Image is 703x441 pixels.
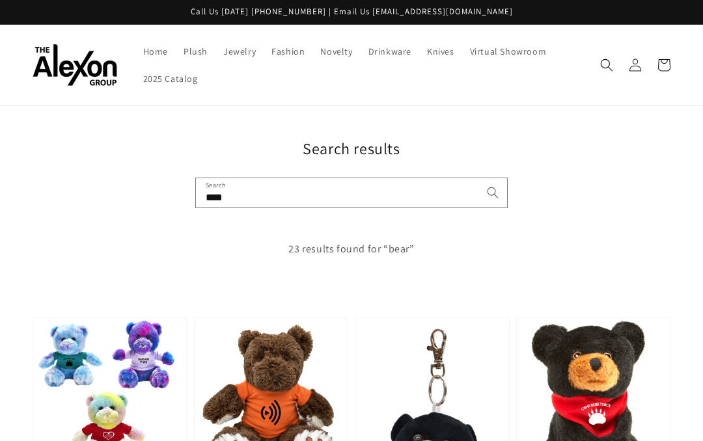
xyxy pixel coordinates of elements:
[427,46,454,57] span: Knives
[33,240,670,259] p: 23 results found for “bear”
[33,139,670,159] h1: Search results
[470,46,547,57] span: Virtual Showroom
[135,38,176,65] a: Home
[215,38,264,65] a: Jewelry
[320,46,352,57] span: Novelty
[312,38,360,65] a: Novelty
[135,65,206,92] a: 2025 Catalog
[223,46,256,57] span: Jewelry
[462,38,555,65] a: Virtual Showroom
[368,46,411,57] span: Drinkware
[361,38,419,65] a: Drinkware
[264,38,312,65] a: Fashion
[478,178,507,207] button: Search
[143,73,198,85] span: 2025 Catalog
[184,46,208,57] span: Plush
[176,38,215,65] a: Plush
[271,46,305,57] span: Fashion
[592,51,621,79] summary: Search
[143,46,168,57] span: Home
[419,38,462,65] a: Knives
[33,44,117,87] img: The Alexon Group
